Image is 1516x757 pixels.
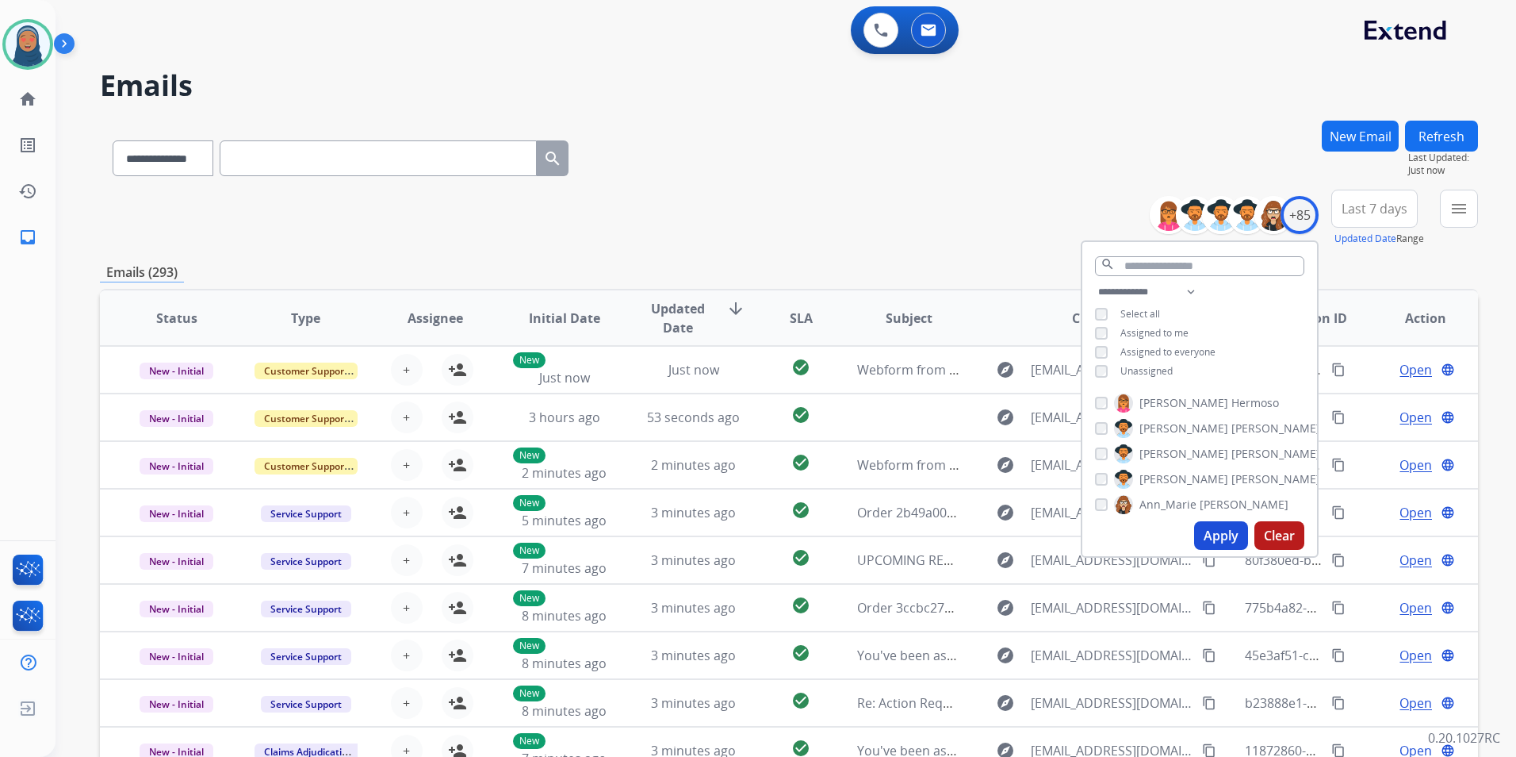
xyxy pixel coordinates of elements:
[791,644,810,663] mat-icon: check_circle
[1031,360,1193,379] span: [EMAIL_ADDRESS][DOMAIN_NAME]
[522,559,607,577] span: 7 minutes ago
[513,352,546,368] p: New
[996,503,1015,522] mat-icon: explore
[6,22,50,67] img: avatar
[18,136,37,155] mat-icon: list_alt
[1405,121,1478,152] button: Refresh
[642,299,714,337] span: Updated Date
[1399,694,1432,713] span: Open
[857,551,1081,569] span: UPCOMING REPAIR: Extend Customer
[255,410,358,427] span: Customer Support
[448,694,467,713] mat-icon: person_add
[529,409,600,426] span: 3 hours ago
[403,551,410,570] span: +
[1399,360,1432,379] span: Open
[996,360,1015,379] mat-icon: explore
[522,702,607,720] span: 8 minutes ago
[1194,521,1248,550] button: Apply
[651,551,736,569] span: 3 minutes ago
[156,309,197,328] span: Status
[391,592,423,624] button: +
[1245,551,1481,569] span: 80f380ed-bda6-4727-b677-a437f4c2dbff
[1441,696,1455,710] mat-icon: language
[1331,190,1418,228] button: Last 7 days
[448,551,467,570] mat-icon: person_add
[403,503,410,522] span: +
[522,607,607,624] span: 8 minutes ago
[791,691,810,710] mat-icon: check_circle
[100,70,1478,102] h2: Emails
[140,410,213,427] span: New - Initial
[1031,598,1193,617] span: [EMAIL_ADDRESS][DOMAIN_NAME]
[1231,446,1320,462] span: [PERSON_NAME]
[1202,601,1216,615] mat-icon: content_copy
[403,455,410,475] span: +
[1245,694,1484,712] span: b23888e1-3f94-4e71-8602-5d50f05391a5
[1120,364,1173,378] span: Unassigned
[1331,553,1346,567] mat-icon: content_copy
[529,309,600,328] span: Initial Date
[791,548,810,567] mat-icon: check_circle
[448,646,467,665] mat-icon: person_add
[291,309,320,328] span: Type
[1200,497,1288,513] span: [PERSON_NAME]
[1399,646,1432,665] span: Open
[261,696,351,713] span: Service Support
[1139,497,1196,513] span: Ann_Marie
[791,501,810,520] mat-icon: check_circle
[1031,694,1193,713] span: [EMAIL_ADDRESS][DOMAIN_NAME]
[1031,408,1193,427] span: [EMAIL_ADDRESS][DOMAIN_NAME]
[140,696,213,713] span: New - Initial
[651,599,736,617] span: 3 minutes ago
[1322,121,1399,152] button: New Email
[790,309,813,328] span: SLA
[522,512,607,529] span: 5 minutes ago
[1334,232,1396,245] button: Updated Date
[18,182,37,201] mat-icon: history
[1441,553,1455,567] mat-icon: language
[1120,307,1160,321] span: Select all
[996,551,1015,570] mat-icon: explore
[140,601,213,617] span: New - Initial
[1408,152,1478,164] span: Last Updated:
[1231,471,1320,487] span: [PERSON_NAME]
[1399,551,1432,570] span: Open
[1334,232,1424,245] span: Range
[448,408,467,427] mat-icon: person_add
[857,504,1135,521] span: Order 2b49a003-c900-4f78-b654-4d8d9e8ef9c5
[857,694,1471,712] span: Re: Action Required: You've been assigned a new service order: 9953c5df-1666-4f2f-93c7-27a3b4497c60
[1120,345,1215,359] span: Assigned to everyone
[140,648,213,665] span: New - Initial
[1202,553,1216,567] mat-icon: content_copy
[513,686,546,701] p: New
[1245,647,1483,664] span: 45e3af51-c562-458c-8de4-7f116db5534c
[1139,446,1228,462] span: [PERSON_NAME]
[791,596,810,615] mat-icon: check_circle
[391,687,423,719] button: +
[1331,648,1346,663] mat-icon: content_copy
[1441,410,1455,425] mat-icon: language
[1449,199,1468,218] mat-icon: menu
[1281,196,1319,234] div: +85
[1342,206,1407,212] span: Last 7 days
[651,456,736,474] span: 2 minutes ago
[403,646,410,665] span: +
[1231,395,1279,411] span: Hermoso
[1331,505,1346,520] mat-icon: content_copy
[448,360,467,379] mat-icon: person_add
[1331,458,1346,472] mat-icon: content_copy
[1441,648,1455,663] mat-icon: language
[857,647,1349,664] span: You've been assigned a new service order: 4f67c9e1-b38a-40ea-90fe-ba3ec6c20c96
[140,553,213,570] span: New - Initial
[651,694,736,712] span: 3 minutes ago
[1441,363,1455,377] mat-icon: language
[261,648,351,665] span: Service Support
[791,358,810,377] mat-icon: check_circle
[996,694,1015,713] mat-icon: explore
[857,456,1216,474] span: Webform from [EMAIL_ADDRESS][DOMAIN_NAME] on [DATE]
[513,590,546,606] p: New
[261,553,351,570] span: Service Support
[1031,503,1193,522] span: [EMAIL_ADDRESS][DOMAIN_NAME]
[1139,395,1228,411] span: [PERSON_NAME]
[1408,164,1478,177] span: Just now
